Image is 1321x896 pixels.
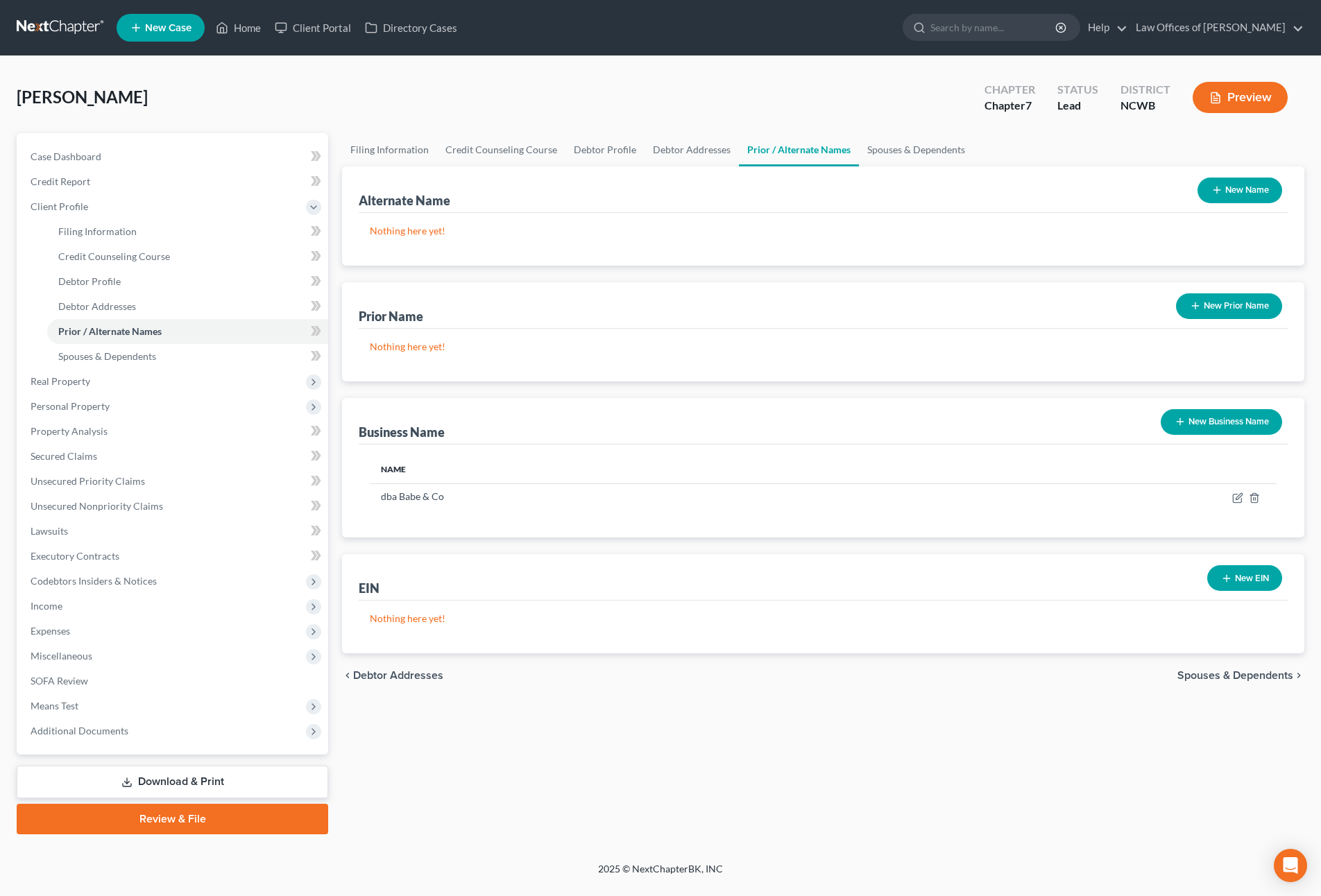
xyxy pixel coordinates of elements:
[353,670,443,681] span: Debtor Addresses
[359,308,423,325] div: Prior Name
[17,766,328,798] a: Download & Print
[739,133,859,166] a: Prior / Alternate Names
[31,725,128,736] span: Additional Documents
[1081,15,1127,40] a: Help
[209,15,268,40] a: Home
[342,133,437,166] a: Filing Information
[31,675,88,687] span: SOFA Review
[370,483,919,510] td: dba Babe & Co
[17,804,328,834] a: Review & File
[1120,82,1170,98] div: District
[58,250,170,262] span: Credit Counseling Course
[358,15,464,40] a: Directory Cases
[31,700,78,712] span: Means Test
[1193,82,1288,113] button: Preview
[31,550,119,562] span: Executory Contracts
[370,224,1277,238] p: Nothing here yet!
[1025,98,1032,112] span: 7
[145,23,191,33] span: New Case
[19,469,328,494] a: Unsecured Priority Claims
[1177,670,1304,681] button: Spouses & Dependents chevron_right
[1120,98,1170,114] div: NCWB
[47,219,328,244] a: Filing Information
[31,200,88,212] span: Client Profile
[370,612,1277,626] p: Nothing here yet!
[47,319,328,344] a: Prior / Alternate Names
[58,225,137,237] span: Filing Information
[930,15,1057,40] input: Search by name...
[1161,409,1282,435] button: New Business Name
[359,424,445,440] div: Business Name
[19,144,328,169] a: Case Dashboard
[19,419,328,444] a: Property Analysis
[1177,670,1293,681] span: Spouses & Dependents
[1057,82,1098,98] div: Status
[985,98,1035,114] div: Chapter
[342,670,443,681] button: chevron_left Debtor Addresses
[342,670,353,681] i: chevron_left
[1176,293,1282,319] button: New Prior Name
[58,350,156,362] span: Spouses & Dependents
[1129,15,1304,40] a: Law Offices of [PERSON_NAME]
[31,500,163,512] span: Unsecured Nonpriority Claims
[1057,98,1098,114] div: Lead
[265,862,1056,887] div: 2025 © NextChapterBK, INC
[1198,178,1282,203] button: New Name
[359,192,450,209] div: Alternate Name
[31,150,101,162] span: Case Dashboard
[17,87,148,107] span: [PERSON_NAME]
[47,294,328,319] a: Debtor Addresses
[19,519,328,544] a: Lawsuits
[58,300,136,312] span: Debtor Addresses
[31,375,90,387] span: Real Property
[359,580,380,596] div: EIN
[31,600,62,612] span: Income
[31,525,68,537] span: Lawsuits
[1293,670,1304,681] i: chevron_right
[859,133,973,166] a: Spouses & Dependents
[370,456,919,483] th: Name
[31,575,157,587] span: Codebtors Insiders & Notices
[31,400,110,412] span: Personal Property
[19,669,328,693] a: SOFA Review
[31,425,108,437] span: Property Analysis
[268,15,358,40] a: Client Portal
[985,82,1035,98] div: Chapter
[31,475,145,487] span: Unsecured Priority Claims
[370,340,1277,354] p: Nothing here yet!
[19,494,328,519] a: Unsecured Nonpriority Claims
[19,544,328,569] a: Executory Contracts
[31,450,97,462] span: Secured Claims
[58,275,121,287] span: Debtor Profile
[437,133,565,166] a: Credit Counseling Course
[645,133,739,166] a: Debtor Addresses
[19,169,328,194] a: Credit Report
[58,325,162,337] span: Prior / Alternate Names
[19,444,328,469] a: Secured Claims
[47,244,328,269] a: Credit Counseling Course
[31,625,70,637] span: Expenses
[47,269,328,294] a: Debtor Profile
[31,175,90,187] span: Credit Report
[565,133,645,166] a: Debtor Profile
[1274,849,1307,882] div: Open Intercom Messenger
[47,344,328,369] a: Spouses & Dependents
[31,650,92,662] span: Miscellaneous
[1207,565,1282,591] button: New EIN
